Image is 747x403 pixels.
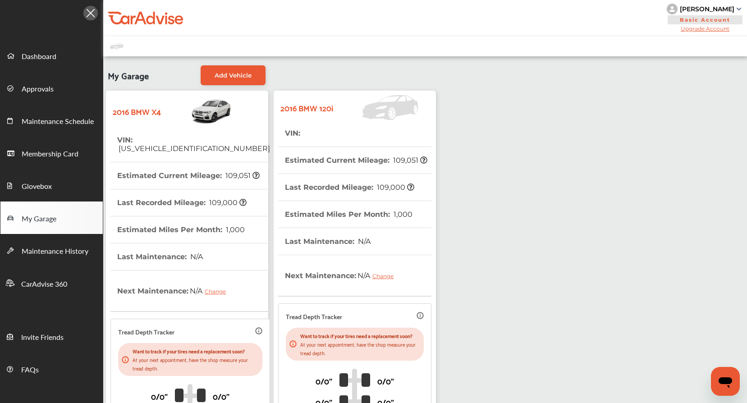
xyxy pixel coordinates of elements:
[215,72,252,79] span: Add Vehicle
[286,311,342,321] p: Tread Depth Tracker
[0,72,103,104] a: Approvals
[316,374,332,388] p: 0/0"
[108,65,149,85] span: My Garage
[208,198,247,207] span: 109,000
[377,374,394,388] p: 0/0"
[0,104,103,137] a: Maintenance Schedule
[737,8,741,10] img: sCxJUJ+qAmfqhQGDUl18vwLg4ZYJ6CxN7XmbOMBAAAAAElFTkSuQmCC
[117,189,247,216] th: Last Recorded Mileage :
[22,116,94,128] span: Maintenance Schedule
[213,389,229,403] p: 0/0"
[680,5,734,13] div: [PERSON_NAME]
[189,252,203,261] span: N/A
[392,156,427,165] span: 109,051
[0,39,103,72] a: Dashboard
[117,216,245,243] th: Estimated Miles Per Month :
[285,147,427,174] th: Estimated Current Mileage :
[376,183,414,192] span: 109,000
[285,201,412,228] th: Estimated Miles Per Month :
[22,181,52,192] span: Glovebox
[110,41,124,52] img: placeholder_car.fcab19be.svg
[22,83,54,95] span: Approvals
[667,25,743,32] span: Upgrade Account
[667,4,678,14] img: knH8PDtVvWoAbQRylUukY18CTiRevjo20fAtgn5MLBQj4uumYvk2MzTtcAIzfGAtb1XOLVMAvhLuqoNAbL4reqehy0jehNKdM...
[21,279,67,290] span: CarAdvise 360
[333,95,422,120] img: Vehicle
[285,174,414,201] th: Last Recorded Mileage :
[0,234,103,266] a: Maintenance History
[285,120,302,147] th: VIN :
[392,210,412,219] span: 1,000
[205,288,230,295] div: Change
[113,104,161,118] strong: 2016 BMW X4
[201,65,266,85] a: Add Vehicle
[117,127,270,162] th: VIN :
[22,51,56,63] span: Dashboard
[711,367,740,396] iframe: Button to launch messaging window
[188,279,233,302] span: N/A
[161,95,232,127] img: Vehicle
[151,389,168,403] p: 0/0"
[357,237,371,246] span: N/A
[668,15,742,24] span: Basic Account
[117,144,270,153] span: [US_VEHICLE_IDENTIFICATION_NUMBER]
[22,148,78,160] span: Membership Card
[21,332,64,343] span: Invite Friends
[118,326,174,337] p: Tread Depth Tracker
[300,340,420,357] p: At your next appointment, have the shop measure your tread depth.
[285,228,371,255] th: Last Maintenance :
[300,331,420,340] p: Want to track if your tires need a replacement soon?
[117,270,233,311] th: Next Maintenance :
[0,201,103,234] a: My Garage
[21,364,39,376] span: FAQs
[280,101,333,114] strong: 2016 BMW 120i
[285,255,400,296] th: Next Maintenance :
[83,6,98,20] img: Icon.5fd9dcc7.svg
[0,169,103,201] a: Glovebox
[224,171,260,180] span: 109,051
[0,137,103,169] a: Membership Card
[22,213,56,225] span: My Garage
[372,273,398,279] div: Change
[356,264,400,287] span: N/A
[133,355,259,372] p: At your next appointment, have the shop measure your tread depth.
[133,347,259,355] p: Want to track if your tires need a replacement soon?
[22,246,88,257] span: Maintenance History
[225,225,245,234] span: 1,000
[117,162,260,189] th: Estimated Current Mileage :
[117,243,203,270] th: Last Maintenance :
